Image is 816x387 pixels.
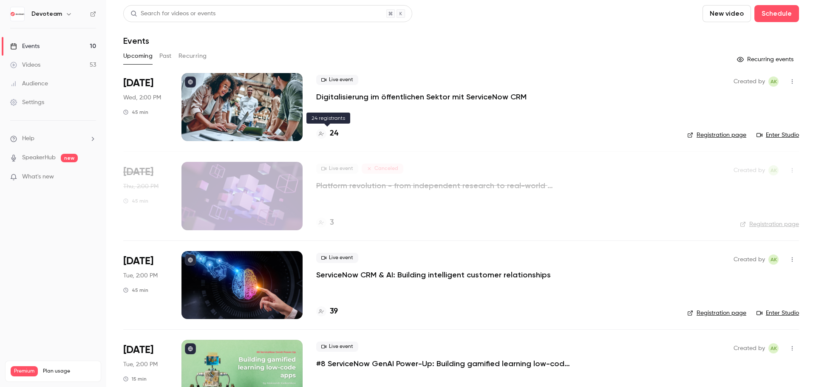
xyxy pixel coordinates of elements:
span: Live event [316,342,358,352]
span: [DATE] [123,165,153,179]
div: Videos [10,61,40,69]
span: What's new [22,172,54,181]
span: AK [771,343,777,353]
a: Registration page [687,309,746,317]
button: Recurring [178,49,207,63]
span: Created by [734,165,765,175]
span: [DATE] [123,254,153,268]
iframe: Noticeable Trigger [86,173,96,181]
span: Canceled [362,164,403,174]
span: Created by [734,254,765,265]
button: Upcoming [123,49,153,63]
button: New video [703,5,751,22]
div: Events [10,42,40,51]
span: AK [771,165,777,175]
span: Created by [734,76,765,87]
button: Recurring events [733,53,799,66]
div: 15 min [123,376,147,382]
span: AK [771,76,777,87]
button: Past [159,49,172,63]
span: Help [22,134,34,143]
a: 3 [316,217,334,229]
span: AK [771,254,777,265]
div: Sep 23 Tue, 2:00 PM (Europe/Amsterdam) [123,251,168,319]
a: Registration page [740,220,799,229]
h4: 24 [330,128,338,139]
h6: Devoteam [31,10,62,18]
div: 45 min [123,287,148,294]
span: [DATE] [123,343,153,357]
a: 24 [316,128,338,139]
div: Audience [10,79,48,88]
a: Digitalisierung im öffentlichen Sektor mit ServiceNow CRM [316,92,527,102]
a: 39 [316,306,338,317]
span: Tue, 2:00 PM [123,271,158,280]
span: Wed, 2:00 PM [123,93,161,102]
div: 45 min [123,109,148,116]
a: Enter Studio [756,131,799,139]
span: Premium [11,366,38,376]
h1: Events [123,36,149,46]
h4: 3 [330,217,334,229]
h4: 39 [330,306,338,317]
a: Enter Studio [756,309,799,317]
div: Sep 17 Wed, 2:00 PM (Europe/Amsterdam) [123,73,168,141]
span: new [61,154,78,162]
span: Adrianna Kielin [768,254,779,265]
span: Live event [316,75,358,85]
div: Sep 18 Thu, 2:00 PM (Europe/Amsterdam) [123,162,168,230]
a: Registration page [687,131,746,139]
a: SpeakerHub [22,153,56,162]
span: Thu, 2:00 PM [123,182,159,191]
span: Live event [316,253,358,263]
span: Adrianna Kielin [768,343,779,353]
li: help-dropdown-opener [10,134,96,143]
a: Platform revolution - from independent research to real-world results [316,181,571,191]
span: Adrianna Kielin [768,76,779,87]
span: Live event [316,164,358,174]
span: Plan usage [43,368,96,375]
button: Schedule [754,5,799,22]
div: Search for videos or events [130,9,215,18]
span: Adrianna Kielin [768,165,779,175]
span: Tue, 2:00 PM [123,360,158,369]
img: Devoteam [11,7,24,21]
span: Created by [734,343,765,353]
span: [DATE] [123,76,153,90]
a: ServiceNow CRM & AI: Building intelligent customer relationships [316,270,551,280]
div: 45 min [123,198,148,204]
a: #8 ServiceNow GenAI Power-Up: Building gamified learning low-code apps [316,359,571,369]
div: Settings [10,98,44,107]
